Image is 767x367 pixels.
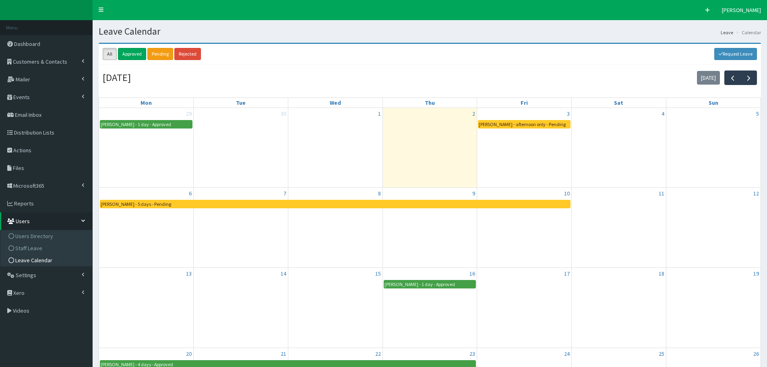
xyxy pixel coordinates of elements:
td: October 2, 2025 [382,108,477,187]
a: September 29, 2025 [184,108,193,119]
a: October 5, 2025 [755,108,761,119]
a: All [103,48,117,60]
a: Users Directory [2,230,92,242]
span: Events [13,93,30,101]
button: Next month [740,70,757,85]
a: October 25, 2025 [657,348,666,359]
span: Files [13,164,24,172]
a: October 7, 2025 [282,188,288,199]
td: September 29, 2025 [99,108,194,187]
a: October 2, 2025 [471,108,477,119]
a: October 24, 2025 [562,348,571,359]
span: Settings [16,272,36,279]
a: [PERSON_NAME] - 1 day - Approved [384,280,476,288]
td: October 5, 2025 [666,108,761,187]
a: October 17, 2025 [562,268,571,279]
a: October 15, 2025 [374,268,382,279]
a: Wednesday [328,98,343,108]
div: [PERSON_NAME] - 5 days - Pending [100,200,172,208]
a: October 19, 2025 [752,268,761,279]
td: October 8, 2025 [288,187,382,267]
td: September 30, 2025 [194,108,288,187]
a: Thursday [423,98,436,108]
a: October 10, 2025 [562,188,571,199]
span: Distribution Lists [14,129,54,136]
td: October 7, 2025 [194,187,288,267]
h2: [DATE] [103,73,131,83]
a: October 6, 2025 [187,188,193,199]
span: Staff Leave [15,245,42,252]
td: October 1, 2025 [288,108,382,187]
td: October 17, 2025 [477,267,572,348]
span: Email Inbox [15,111,41,118]
span: Users [16,218,30,225]
a: Leave [721,29,733,36]
a: October 3, 2025 [565,108,571,119]
button: Previous month [724,70,741,85]
span: Dashboard [14,40,40,48]
a: October 9, 2025 [471,188,477,199]
td: October 13, 2025 [99,267,194,348]
td: October 10, 2025 [477,187,572,267]
td: October 18, 2025 [572,267,666,348]
a: September 30, 2025 [279,108,288,119]
a: October 8, 2025 [376,188,382,199]
a: October 26, 2025 [752,348,761,359]
td: October 6, 2025 [99,187,194,267]
td: October 19, 2025 [666,267,761,348]
a: October 14, 2025 [279,268,288,279]
div: [PERSON_NAME] - 1 day - Approved [100,120,172,128]
span: Users Directory [15,232,53,240]
span: Microsoft365 [13,182,44,189]
div: [PERSON_NAME] - afternoon only - Pending [478,120,566,128]
a: [PERSON_NAME] - 1 day - Approved [100,120,192,129]
td: October 12, 2025 [666,187,761,267]
a: October 1, 2025 [376,108,382,119]
a: Rejected [174,48,201,60]
a: Friday [519,98,529,108]
td: October 11, 2025 [572,187,666,267]
a: Saturday [612,98,625,108]
a: October 11, 2025 [657,188,666,199]
a: Monday [139,98,153,108]
a: October 12, 2025 [752,188,761,199]
a: October 21, 2025 [279,348,288,359]
a: Approved [118,48,146,60]
a: October 22, 2025 [374,348,382,359]
td: October 16, 2025 [382,267,477,348]
span: Leave Calendar [15,257,52,264]
a: Leave Calendar [2,254,92,266]
a: October 4, 2025 [660,108,666,119]
a: Pending [147,48,173,60]
span: Actions [13,147,31,154]
a: Request Leave [714,48,757,60]
span: Mailer [16,76,30,83]
span: Videos [13,307,29,314]
td: October 14, 2025 [194,267,288,348]
a: [PERSON_NAME] - 5 days - Pending [100,200,571,208]
h1: Leave Calendar [99,26,761,37]
a: Tuesday [234,98,247,108]
span: [PERSON_NAME] [722,6,761,14]
a: Staff Leave [2,242,92,254]
td: October 4, 2025 [572,108,666,187]
span: Customers & Contacts [13,58,67,65]
div: [PERSON_NAME] - 1 day - Approved [384,280,455,288]
a: October 23, 2025 [468,348,477,359]
span: Reports [14,200,34,207]
td: October 3, 2025 [477,108,572,187]
td: October 15, 2025 [288,267,382,348]
a: October 18, 2025 [657,268,666,279]
span: Xero [13,289,25,297]
a: Sunday [707,98,720,108]
a: October 16, 2025 [468,268,477,279]
a: [PERSON_NAME] - afternoon only - Pending [478,120,571,129]
a: October 20, 2025 [184,348,193,359]
td: October 9, 2025 [382,187,477,267]
li: Calendar [734,29,761,36]
button: [DATE] [697,71,720,85]
a: October 13, 2025 [184,268,193,279]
